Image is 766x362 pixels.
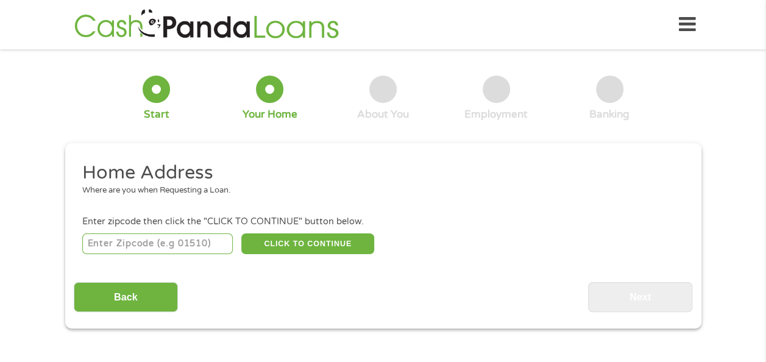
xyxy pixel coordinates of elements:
[74,282,178,312] input: Back
[241,233,374,254] button: CLICK TO CONTINUE
[464,108,528,121] div: Employment
[588,282,692,312] input: Next
[144,108,169,121] div: Start
[589,108,629,121] div: Banking
[82,215,683,229] div: Enter zipcode then click the "CLICK TO CONTINUE" button below.
[82,233,233,254] input: Enter Zipcode (e.g 01510)
[243,108,297,121] div: Your Home
[71,7,342,42] img: GetLoanNow Logo
[82,185,675,197] div: Where are you when Requesting a Loan.
[357,108,409,121] div: About You
[82,161,675,185] h2: Home Address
